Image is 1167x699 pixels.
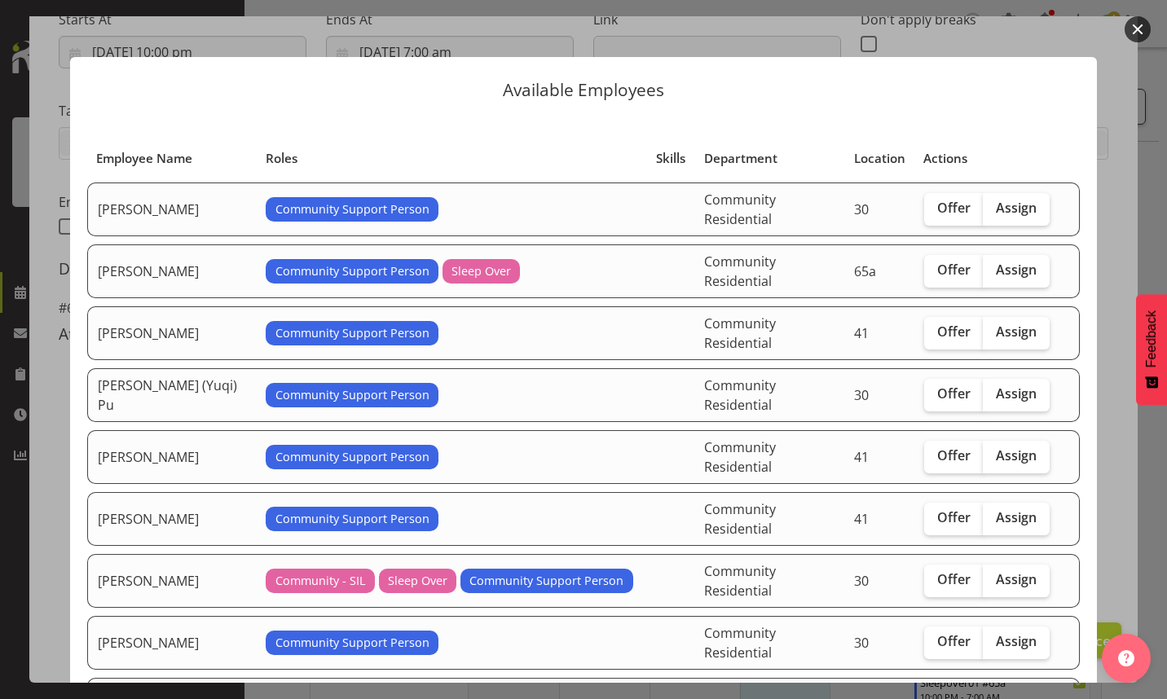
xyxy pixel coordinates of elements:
[1118,650,1134,666] img: help-xxl-2.png
[996,447,1037,464] span: Assign
[996,385,1037,402] span: Assign
[704,624,776,662] span: Community Residential
[996,571,1037,587] span: Assign
[854,324,869,342] span: 41
[996,509,1037,525] span: Assign
[996,323,1037,340] span: Assign
[937,571,971,587] span: Offer
[937,200,971,216] span: Offer
[937,262,971,278] span: Offer
[275,324,429,342] span: Community Support Person
[937,323,971,340] span: Offer
[704,314,776,352] span: Community Residential
[704,191,776,228] span: Community Residential
[275,386,429,404] span: Community Support Person
[96,149,247,168] div: Employee Name
[937,385,971,402] span: Offer
[923,149,1050,168] div: Actions
[937,633,971,649] span: Offer
[704,438,776,476] span: Community Residential
[275,634,429,652] span: Community Support Person
[1136,294,1167,405] button: Feedback - Show survey
[704,376,776,414] span: Community Residential
[854,448,869,466] span: 41
[854,386,869,404] span: 30
[266,149,637,168] div: Roles
[656,149,685,168] div: Skills
[996,262,1037,278] span: Assign
[275,448,429,466] span: Community Support Person
[854,149,905,168] div: Location
[87,554,256,608] td: [PERSON_NAME]
[937,447,971,464] span: Offer
[854,200,869,218] span: 30
[86,81,1081,99] p: Available Employees
[854,572,869,590] span: 30
[704,500,776,538] span: Community Residential
[451,262,511,280] span: Sleep Over
[87,244,256,298] td: [PERSON_NAME]
[704,253,776,290] span: Community Residential
[87,368,256,422] td: [PERSON_NAME] (Yuqi) Pu
[275,572,366,590] span: Community - SIL
[275,200,429,218] span: Community Support Person
[275,262,429,280] span: Community Support Person
[87,616,256,670] td: [PERSON_NAME]
[704,149,835,168] div: Department
[704,562,776,600] span: Community Residential
[854,510,869,528] span: 41
[854,634,869,652] span: 30
[87,492,256,546] td: [PERSON_NAME]
[996,633,1037,649] span: Assign
[388,572,447,590] span: Sleep Over
[937,509,971,525] span: Offer
[996,200,1037,216] span: Assign
[469,572,623,590] span: Community Support Person
[87,182,256,236] td: [PERSON_NAME]
[275,510,429,528] span: Community Support Person
[87,430,256,484] td: [PERSON_NAME]
[1144,310,1159,367] span: Feedback
[87,306,256,360] td: [PERSON_NAME]
[854,262,876,280] span: 65a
